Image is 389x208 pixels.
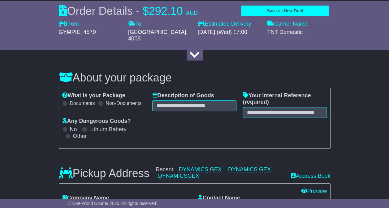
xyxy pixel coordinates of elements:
[186,10,198,16] span: AUD
[143,5,149,17] span: $
[73,133,87,140] label: Other
[128,29,188,42] span: , 4008
[267,21,308,27] label: Carrier Name
[70,100,95,106] label: Documents
[179,166,222,173] a: DYNAMICS GEX
[241,6,329,16] button: Save as New Draft
[152,92,214,99] label: Description of Goods
[149,5,183,17] span: 292.10
[156,166,285,180] div: Recent:
[62,118,131,125] label: Any Dangerous Goods?
[243,92,327,106] label: Your Internal Reference (required)
[198,29,261,36] div: [DATE] (Wed) 17:00
[68,201,158,206] span: © One World Courier 2025. All rights reserved.
[291,173,330,180] a: Address Book
[267,29,331,36] div: TNT Domestic
[80,29,96,35] span: , 4570
[198,21,261,27] label: Estimated Delivery
[70,126,77,133] label: No
[89,126,127,133] label: Lithium Battery
[59,4,198,18] div: Order Details -
[158,173,199,179] a: DYNAMICSGEX
[59,29,80,35] span: GYMPIE
[62,92,125,99] label: What is your Package
[106,100,141,106] label: Non-Documents
[128,21,141,27] label: To
[59,72,331,84] h3: About your package
[62,195,109,202] label: Company Name
[59,21,79,27] label: From
[59,167,149,180] h3: Pickup Address
[198,195,240,202] label: Contact Name
[301,188,327,194] a: Preview
[128,29,186,35] span: [GEOGRAPHIC_DATA]
[228,166,271,173] a: DYNAMICS GEX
